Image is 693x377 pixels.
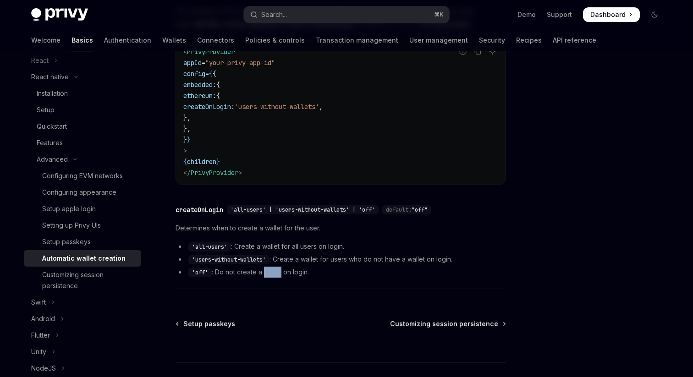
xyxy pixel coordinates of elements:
a: Configuring appearance [24,184,141,201]
span: { [209,70,213,78]
span: Dashboard [590,10,626,19]
a: Customizing session persistence [390,319,505,328]
span: ⌘ K [434,11,444,18]
span: Determines when to create a wallet for the user. [176,223,506,234]
span: </ [183,169,191,177]
a: Connectors [197,29,234,51]
div: Customizing session persistence [42,269,136,291]
div: Setting up Privy UIs [42,220,101,231]
div: Installation [37,88,68,99]
a: Authentication [104,29,151,51]
a: Features [24,135,141,151]
span: Setup passkeys [183,319,235,328]
a: Setting up Privy UIs [24,217,141,234]
a: Automatic wallet creation [24,250,141,267]
span: embedded: [183,81,216,89]
span: { [183,158,187,166]
a: User management [409,29,468,51]
a: API reference [553,29,596,51]
span: default: [386,206,412,213]
code: 'all-users' [188,242,231,251]
a: Setup apple login [24,201,141,217]
a: Wallets [162,29,186,51]
span: } [216,158,220,166]
li: : Create a wallet for all users on login. [176,241,506,252]
span: "your-privy-app-id" [205,59,275,67]
li: : Create a wallet for users who do not have a wallet on login. [176,254,506,265]
a: Basics [71,29,93,51]
a: Customizing session persistence [24,267,141,294]
div: Android [31,313,55,324]
a: Dashboard [583,7,640,22]
span: }, [183,114,191,122]
img: dark logo [31,8,88,21]
button: Toggle Flutter section [24,327,141,344]
span: = [202,59,205,67]
span: 'users-without-wallets' [235,103,319,111]
div: Setup passkeys [42,236,91,247]
button: Toggle Advanced section [24,151,141,168]
button: Ask AI [486,45,498,57]
span: > [183,147,187,155]
div: Advanced [37,154,68,165]
li: : Do not create a wallet on login. [176,267,506,278]
div: Setup [37,104,55,115]
span: createOnLogin: [183,103,235,111]
a: Security [479,29,505,51]
div: Swift [31,297,46,308]
span: { [216,81,220,89]
div: Setup apple login [42,203,96,214]
button: Toggle Unity section [24,344,141,360]
span: < [183,48,187,56]
a: Setup passkeys [176,319,235,328]
span: 'all-users' | 'users-without-wallets' | 'off' [231,206,375,213]
button: Toggle NodeJS section [24,360,141,377]
button: Open search [244,6,449,23]
a: Recipes [516,29,542,51]
span: } [187,136,191,144]
div: Features [37,137,63,148]
span: children [187,158,216,166]
span: }, [183,125,191,133]
span: config [183,70,205,78]
span: appId [183,59,202,67]
a: Installation [24,85,141,102]
div: createOnLogin [176,205,223,214]
span: "off" [412,206,428,213]
div: Unity [31,346,46,357]
a: Setup passkeys [24,234,141,250]
button: Toggle dark mode [647,7,662,22]
a: Transaction management [316,29,398,51]
code: 'users-without-wallets' [188,255,269,264]
button: Toggle Swift section [24,294,141,311]
a: Demo [517,10,536,19]
button: Copy the contents from the code block [472,45,484,57]
div: Quickstart [37,121,67,132]
div: Search... [261,9,287,20]
a: Quickstart [24,118,141,135]
div: React native [31,71,69,82]
span: { [213,70,216,78]
a: Welcome [31,29,60,51]
div: Flutter [31,330,50,341]
span: , [319,103,323,111]
span: } [183,136,187,144]
a: Configuring EVM networks [24,168,141,184]
span: = [205,70,209,78]
button: Toggle React native section [24,69,141,85]
code: 'off' [188,268,212,277]
div: Automatic wallet creation [42,253,126,264]
div: NodeJS [31,363,56,374]
button: Report incorrect code [457,45,469,57]
span: PrivyProvider [191,169,238,177]
a: Support [547,10,572,19]
span: PrivyProvider [187,48,235,56]
a: Setup [24,102,141,118]
span: { [216,92,220,100]
span: Customizing session persistence [390,319,498,328]
button: Toggle Android section [24,311,141,327]
span: > [238,169,242,177]
span: ethereum: [183,92,216,100]
div: Configuring EVM networks [42,170,123,181]
div: Configuring appearance [42,187,116,198]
